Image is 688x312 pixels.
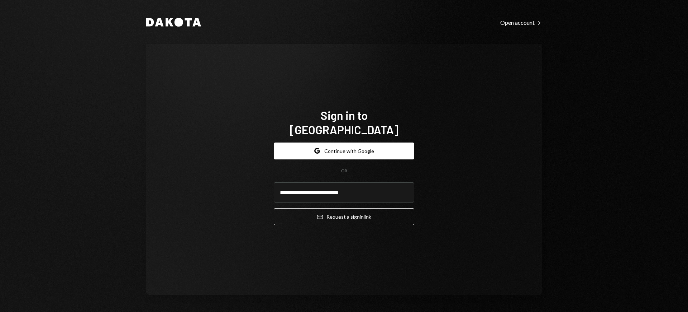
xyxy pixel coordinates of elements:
button: Request a signinlink [274,208,414,225]
h1: Sign in to [GEOGRAPHIC_DATA] [274,108,414,137]
div: Open account [500,19,542,26]
button: Continue with Google [274,143,414,159]
a: Open account [500,18,542,26]
div: OR [341,168,347,174]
